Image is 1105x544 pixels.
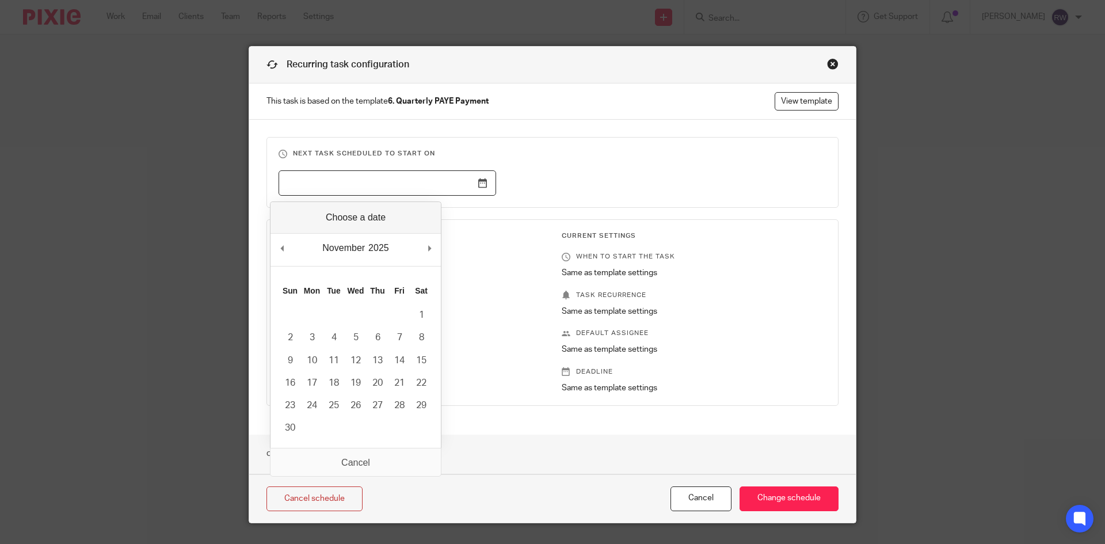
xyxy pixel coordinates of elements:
[279,326,301,349] button: 2
[367,372,388,394] button: 20
[410,304,432,326] button: 1
[388,326,410,349] button: 7
[327,286,341,295] abbr: Tuesday
[266,58,409,71] h1: Recurring task configuration
[347,286,364,295] abbr: Wednesday
[345,349,367,372] button: 12
[266,486,363,511] a: Cancel schedule
[279,149,826,158] h3: Next task scheduled to start on
[323,326,345,349] button: 4
[279,417,301,439] button: 30
[301,349,323,372] button: 10
[415,286,428,295] abbr: Saturday
[321,239,367,257] div: November
[410,326,432,349] button: 8
[562,291,826,300] p: Task recurrence
[279,372,301,394] button: 16
[323,394,345,417] button: 25
[562,231,826,241] h3: Current Settings
[370,286,384,295] abbr: Thursday
[562,344,826,355] p: Same as template settings
[394,286,405,295] abbr: Friday
[304,286,320,295] abbr: Monday
[827,58,839,70] div: Close this dialog window
[562,306,826,317] p: Same as template settings
[345,394,367,417] button: 26
[367,394,388,417] button: 27
[367,349,388,372] button: 13
[388,97,489,105] strong: 6. Quarterly PAYE Payment
[276,239,288,257] button: Previous Month
[301,326,323,349] button: 3
[410,349,432,372] button: 15
[410,372,432,394] button: 22
[562,267,826,279] p: Same as template settings
[283,286,298,295] abbr: Sunday
[301,372,323,394] button: 17
[323,372,345,394] button: 18
[424,239,435,257] button: Next Month
[367,326,388,349] button: 6
[266,446,407,462] h1: Override Template Settings
[345,326,367,349] button: 5
[323,349,345,372] button: 11
[562,252,826,261] p: When to start the task
[388,349,410,372] button: 14
[301,394,323,417] button: 24
[279,394,301,417] button: 23
[775,92,839,111] a: View template
[562,367,826,376] p: Deadline
[670,486,731,511] button: Cancel
[740,486,839,511] input: Change schedule
[562,382,826,394] p: Same as template settings
[388,394,410,417] button: 28
[367,239,391,257] div: 2025
[279,170,496,196] input: Use the arrow keys to pick a date
[266,96,489,107] span: This task is based on the template
[562,329,826,338] p: Default assignee
[410,394,432,417] button: 29
[279,349,301,372] button: 9
[388,372,410,394] button: 21
[345,372,367,394] button: 19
